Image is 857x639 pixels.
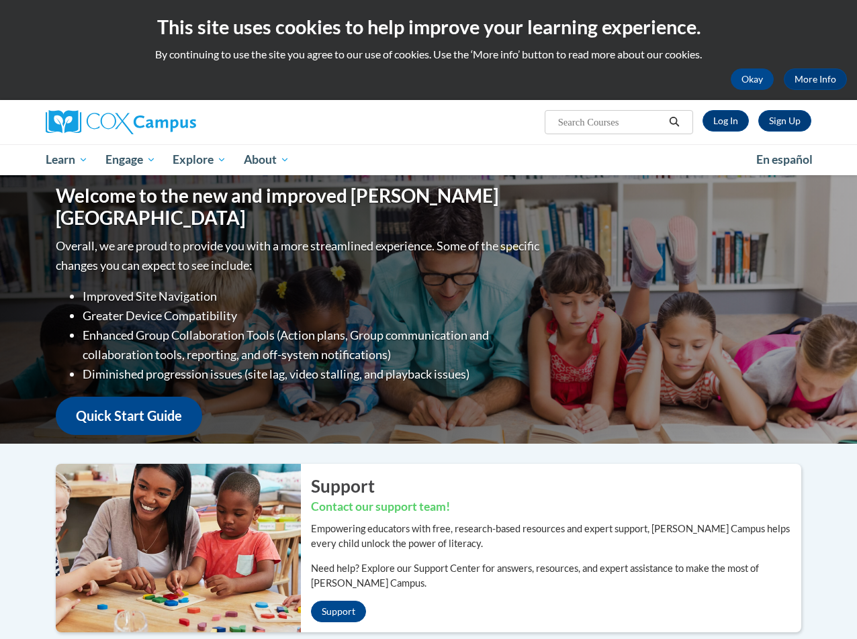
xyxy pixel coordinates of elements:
[664,114,684,130] button: Search
[758,110,811,132] a: Register
[83,364,543,384] li: Diminished progression issues (site lag, video stalling, and playback issues)
[311,474,801,498] h2: Support
[311,499,801,515] h3: Contact our support team!
[83,306,543,326] li: Greater Device Compatibility
[311,561,801,591] p: Need help? Explore our Support Center for answers, resources, and expert assistance to make the m...
[56,397,202,435] a: Quick Start Guide
[46,110,287,134] a: Cox Campus
[748,146,821,174] a: En español
[244,152,289,168] span: About
[703,110,749,132] a: Log In
[56,185,543,230] h1: Welcome to the new and improved [PERSON_NAME][GEOGRAPHIC_DATA]
[311,522,801,551] p: Empowering educators with free, research-based resources and expert support, [PERSON_NAME] Campus...
[105,152,156,168] span: Engage
[557,114,664,130] input: Search Courses
[46,152,88,168] span: Learn
[56,236,543,275] p: Overall, we are proud to provide you with a more streamlined experience. Some of the specific cha...
[10,47,847,62] p: By continuing to use the site you agree to our use of cookies. Use the ‘More info’ button to read...
[83,326,543,364] li: Enhanced Group Collaboration Tools (Action plans, Group communication and collaboration tools, re...
[784,68,847,90] a: More Info
[83,287,543,306] li: Improved Site Navigation
[10,13,847,40] h2: This site uses cookies to help improve your learning experience.
[36,144,821,175] div: Main menu
[46,110,196,134] img: Cox Campus
[235,144,298,175] a: About
[164,144,235,175] a: Explore
[46,464,301,632] img: ...
[756,152,813,166] span: En español
[173,152,226,168] span: Explore
[37,144,97,175] a: Learn
[97,144,165,175] a: Engage
[731,68,774,90] button: Okay
[311,601,366,622] a: Support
